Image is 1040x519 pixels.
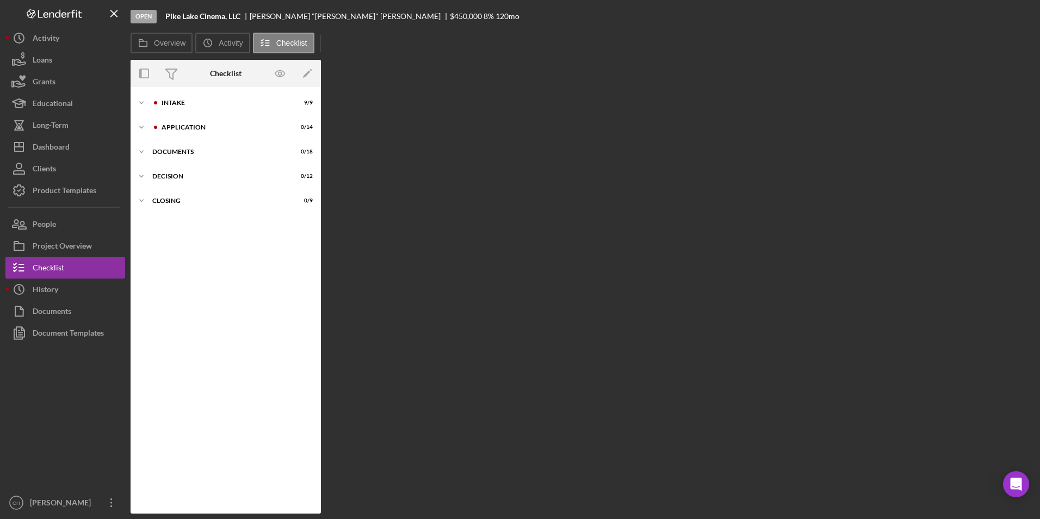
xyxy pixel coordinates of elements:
[33,279,58,303] div: History
[162,124,286,131] div: Application
[5,158,125,180] button: Clients
[33,300,71,325] div: Documents
[5,180,125,201] button: Product Templates
[33,71,55,95] div: Grants
[293,173,313,180] div: 0 / 12
[131,10,157,23] div: Open
[5,49,125,71] button: Loans
[250,12,450,21] div: [PERSON_NAME] "[PERSON_NAME]" [PERSON_NAME]
[131,33,193,53] button: Overview
[33,235,92,259] div: Project Overview
[33,49,52,73] div: Loans
[450,11,482,21] span: $450,000
[33,158,56,182] div: Clients
[5,92,125,114] button: Educational
[33,114,69,139] div: Long-Term
[5,235,125,257] button: Project Overview
[293,149,313,155] div: 0 / 18
[293,197,313,204] div: 0 / 9
[152,197,286,204] div: Closing
[5,279,125,300] button: History
[293,124,313,131] div: 0 / 14
[33,322,104,347] div: Document Templates
[27,492,98,516] div: [PERSON_NAME]
[33,257,64,281] div: Checklist
[162,100,286,106] div: Intake
[195,33,250,53] button: Activity
[5,257,125,279] button: Checklist
[5,114,125,136] button: Long-Term
[13,500,20,506] text: CH
[5,71,125,92] button: Grants
[5,322,125,344] button: Document Templates
[210,69,242,78] div: Checklist
[293,100,313,106] div: 9 / 9
[33,27,59,52] div: Activity
[253,33,314,53] button: Checklist
[33,136,70,160] div: Dashboard
[5,27,125,49] button: Activity
[33,92,73,117] div: Educational
[1003,471,1029,497] div: Open Intercom Messenger
[152,173,286,180] div: Decision
[5,300,125,322] button: Documents
[33,213,56,238] div: People
[5,136,125,158] button: Dashboard
[33,180,96,204] div: Product Templates
[496,12,519,21] div: 120 mo
[484,12,494,21] div: 8 %
[154,39,185,47] label: Overview
[276,39,307,47] label: Checklist
[165,12,240,21] b: Pike Lake Cinema, LLC
[219,39,243,47] label: Activity
[5,492,125,514] button: CH[PERSON_NAME]
[152,149,286,155] div: Documents
[5,213,125,235] button: People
